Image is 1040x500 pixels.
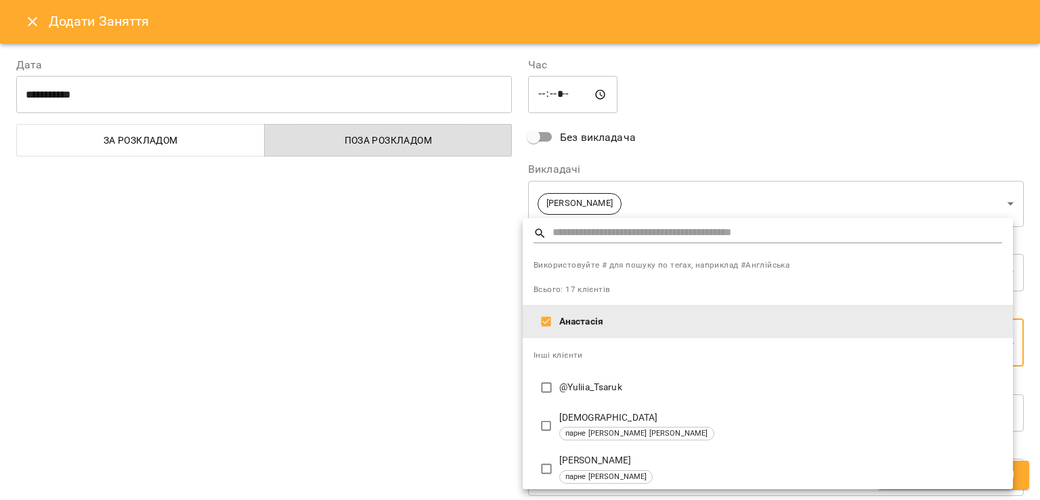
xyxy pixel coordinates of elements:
p: @Yuliia_Tsaruk [559,381,1002,394]
span: парне [PERSON_NAME] [PERSON_NAME] [560,428,714,440]
span: парне [PERSON_NAME] [560,472,653,483]
p: Анастасія [559,315,1002,329]
span: Використовуйте # для пошуку по тегах, наприклад #Англійська [534,259,1002,272]
span: Всього: 17 клієнтів [534,285,610,294]
span: Інші клієнти [534,350,583,360]
p: [DEMOGRAPHIC_DATA] [559,411,1002,425]
p: [PERSON_NAME] [559,454,1002,467]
